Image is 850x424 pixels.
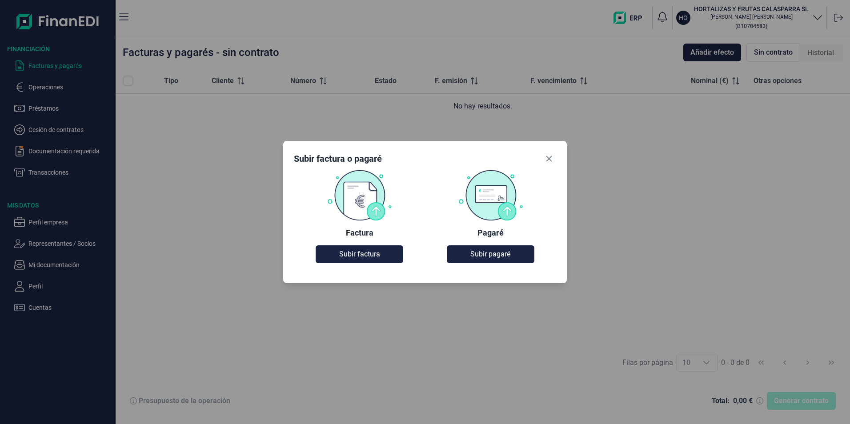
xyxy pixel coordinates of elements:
img: Factura [327,169,392,220]
div: Subir factura o pagaré [294,152,382,165]
span: Subir pagaré [470,249,510,260]
img: Pagaré [458,169,523,220]
div: Pagaré [477,228,504,238]
button: Close [542,152,556,166]
button: Subir factura [316,245,403,263]
span: Subir factura [339,249,380,260]
div: Factura [346,228,373,238]
button: Subir pagaré [447,245,534,263]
